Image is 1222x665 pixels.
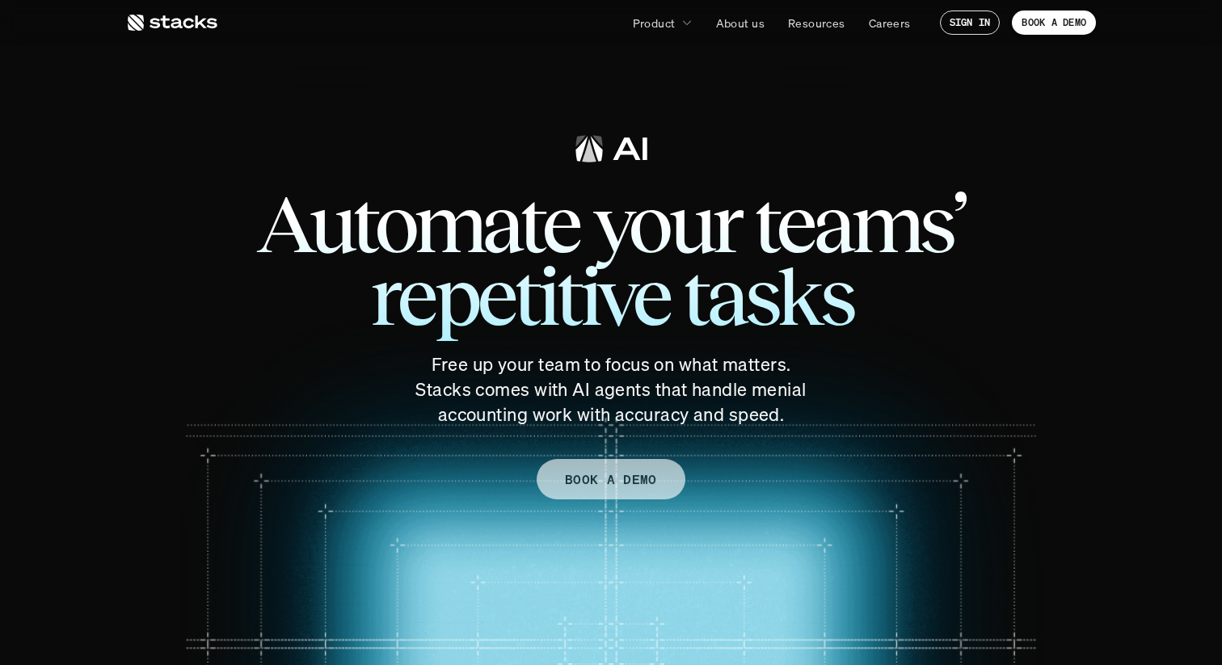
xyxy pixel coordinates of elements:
p: BOOK A DEMO [1022,17,1086,28]
a: Resources [778,8,855,37]
p: BOOK A DEMO [565,468,657,491]
p: Free up your team to focus on what matters. Stacks comes with AI agents that handle menial accoun... [409,352,813,427]
a: About us [706,8,774,37]
a: BOOK A DEMO [1012,11,1096,35]
a: SIGN IN [940,11,1001,35]
p: About us [716,15,765,32]
a: Careers [859,8,921,37]
p: Careers [869,15,911,32]
p: Product [633,15,676,32]
p: SIGN IN [950,17,991,28]
p: Resources [788,15,845,32]
span: Automate your teams’ repetitive tasks [191,171,1031,349]
a: BOOK A DEMO [537,459,685,499]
